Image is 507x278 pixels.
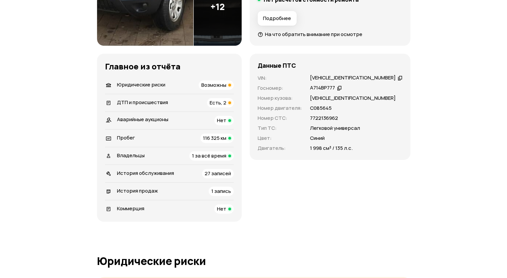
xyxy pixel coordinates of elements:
p: Госномер : [258,84,302,92]
p: [VEHICLE_IDENTIFICATION_NUMBER] [310,94,396,102]
h3: Главное из отчёта [105,62,234,71]
p: Номер СТС : [258,114,302,122]
a: На что обратить внимание при осмотре [258,31,362,38]
h1: Юридические риски [97,255,410,267]
span: 27 записей [205,170,231,177]
span: 1 запись [211,188,231,195]
p: Цвет : [258,134,302,142]
span: 116 325 км [203,134,226,142]
p: Номер двигателя : [258,104,302,112]
p: VIN : [258,74,302,82]
button: Подробнее [258,11,297,26]
span: Аварийные аукционы [117,116,168,123]
span: История продаж [117,187,158,194]
span: Юридические риски [117,81,165,88]
span: Пробег [117,134,135,141]
span: Владельцы [117,152,145,159]
p: Двигатель : [258,145,302,152]
div: А714ВР777 [310,84,335,91]
span: Нет [217,205,226,212]
p: 1 998 см³ / 135 л.с. [310,145,353,152]
span: Возможны [201,81,226,88]
span: Коммерция [117,205,144,212]
div: [VEHICLE_IDENTIFICATION_NUMBER] [310,74,396,81]
span: На что обратить внимание при осмотре [265,31,362,38]
span: Есть, 2 [210,99,226,106]
p: Тип ТС : [258,124,302,132]
p: Синий [310,134,325,142]
p: С085645 [310,104,332,112]
span: Нет [217,117,226,124]
span: ДТП и происшествия [117,99,168,106]
span: История обслуживания [117,170,174,177]
h4: Данные ПТС [258,62,296,69]
span: Подробнее [263,15,291,22]
span: 1 за всё время [192,152,226,159]
p: 7722136962 [310,114,338,122]
p: Легковой универсал [310,124,360,132]
p: Номер кузова : [258,94,302,102]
